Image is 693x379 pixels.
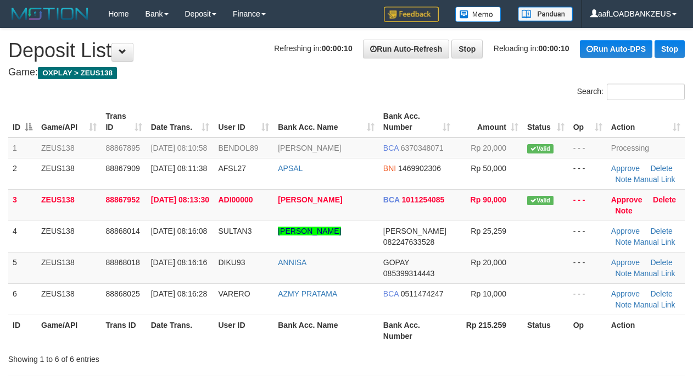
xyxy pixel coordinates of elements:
td: - - - [569,283,607,315]
span: [DATE] 08:16:08 [151,227,207,235]
a: [PERSON_NAME] [278,195,342,204]
a: Manual Link [634,238,675,246]
span: Copy 6370348071 to clipboard [401,144,444,152]
span: 88868025 [105,289,139,298]
th: ID [8,315,37,346]
a: Note [616,175,632,184]
td: ZEUS138 [37,189,101,221]
span: 88868018 [105,258,139,267]
strong: 00:00:10 [539,44,569,53]
span: Copy 085399314443 to clipboard [383,269,434,278]
span: BENDOL89 [218,144,258,152]
span: [DATE] 08:11:38 [151,164,207,173]
td: - - - [569,138,607,158]
label: Search: [577,84,685,100]
th: Op [569,315,607,346]
a: Stop [451,40,483,58]
th: Game/API [37,315,101,346]
span: Rp 50,000 [471,164,506,173]
a: Manual Link [634,175,675,184]
th: Status [523,315,569,346]
div: Showing 1 to 6 of 6 entries [8,349,281,365]
a: [PERSON_NAME] [278,144,341,152]
th: Trans ID: activate to sort column ascending [101,106,146,138]
td: 4 [8,221,37,252]
a: Run Auto-Refresh [363,40,449,58]
th: Action [607,315,685,346]
a: Note [616,238,632,246]
span: Rp 10,000 [471,289,506,298]
h1: Deposit List [8,40,685,62]
span: Rp 20,000 [471,258,506,267]
td: - - - [569,252,607,283]
span: BNI [383,164,396,173]
span: Copy 082247633528 to clipboard [383,238,434,246]
span: AFSL27 [218,164,246,173]
td: - - - [569,221,607,252]
a: Approve [611,195,642,204]
a: Manual Link [634,300,675,309]
img: panduan.png [518,7,573,21]
strong: 00:00:10 [322,44,353,53]
th: Rp 215.259 [455,315,523,346]
span: Copy 1469902306 to clipboard [398,164,441,173]
th: ID: activate to sort column descending [8,106,37,138]
a: Delete [653,195,676,204]
th: Action: activate to sort column ascending [607,106,685,138]
span: ADI00000 [218,195,253,204]
th: Game/API: activate to sort column ascending [37,106,101,138]
a: [PERSON_NAME] [278,227,341,235]
td: ZEUS138 [37,138,101,158]
th: Amount: activate to sort column ascending [455,106,523,138]
span: 88868014 [105,227,139,235]
span: Copy 1011254085 to clipboard [402,195,445,204]
a: Delete [650,164,672,173]
span: 88867952 [105,195,139,204]
img: Button%20Memo.svg [455,7,501,22]
td: Processing [607,138,685,158]
td: 5 [8,252,37,283]
td: ZEUS138 [37,283,101,315]
span: 88867909 [105,164,139,173]
span: BCA [383,195,400,204]
th: Bank Acc. Number [379,315,455,346]
td: ZEUS138 [37,158,101,189]
td: - - - [569,189,607,221]
a: Approve [611,289,640,298]
a: APSAL [278,164,303,173]
span: VARERO [218,289,250,298]
td: 3 [8,189,37,221]
a: Delete [650,258,672,267]
a: Approve [611,164,640,173]
a: Note [616,206,633,215]
a: ANNISA [278,258,306,267]
th: Bank Acc. Number: activate to sort column ascending [379,106,455,138]
th: Date Trans.: activate to sort column ascending [147,106,214,138]
td: 6 [8,283,37,315]
th: User ID [214,315,273,346]
td: 1 [8,138,37,158]
img: MOTION_logo.png [8,6,92,22]
a: Delete [650,227,672,235]
span: [PERSON_NAME] [383,227,446,235]
td: - - - [569,158,607,189]
span: Valid transaction [527,144,554,153]
a: Delete [650,289,672,298]
span: DIKU93 [218,258,245,267]
th: Bank Acc. Name: activate to sort column ascending [273,106,379,138]
th: Status: activate to sort column ascending [523,106,569,138]
h4: Game: [8,67,685,78]
span: [DATE] 08:10:58 [151,144,207,152]
a: AZMY PRATAMA [278,289,337,298]
a: Stop [655,40,685,58]
span: Reloading in: [494,44,569,53]
td: ZEUS138 [37,252,101,283]
span: Rp 20,000 [471,144,506,152]
th: Date Trans. [147,315,214,346]
a: Approve [611,227,640,235]
span: OXPLAY > ZEUS138 [38,67,117,79]
a: Run Auto-DPS [580,40,652,58]
a: Approve [611,258,640,267]
span: BCA [383,289,399,298]
span: Refreshing in: [274,44,352,53]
